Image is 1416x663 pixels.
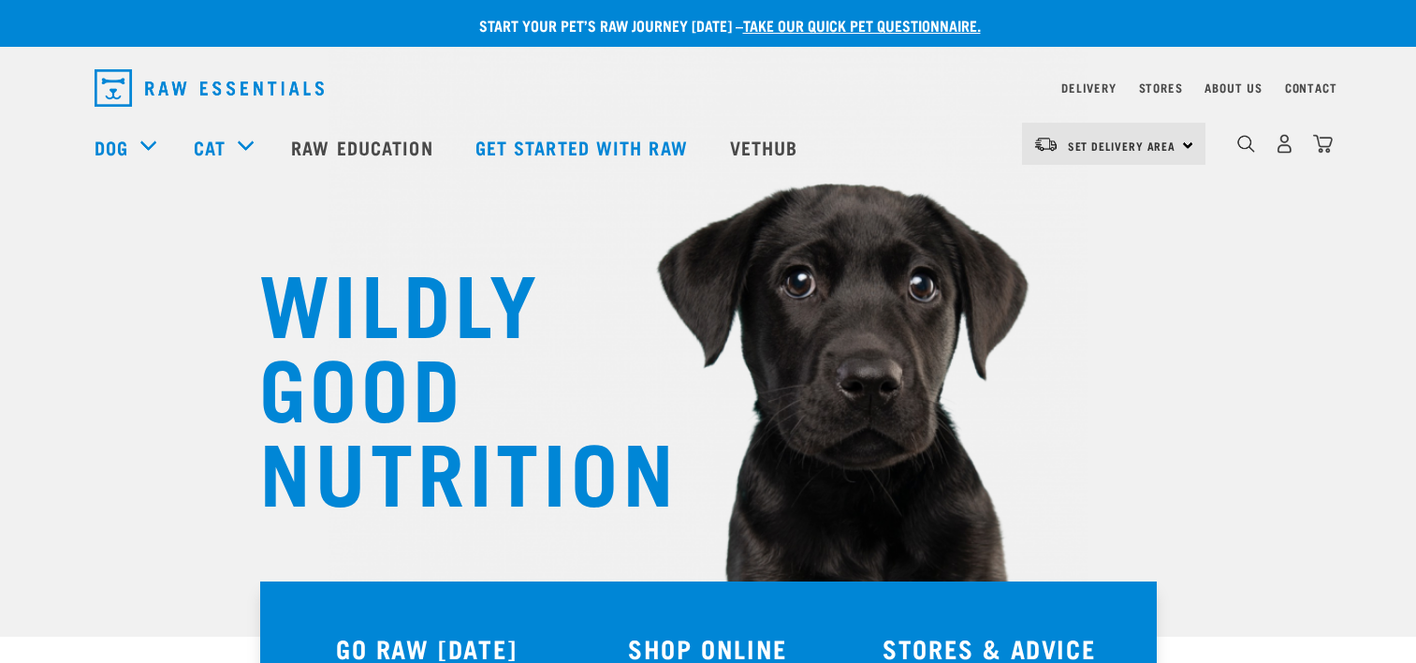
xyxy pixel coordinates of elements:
a: Delivery [1061,84,1116,91]
a: Dog [95,133,128,161]
a: Raw Education [272,110,456,184]
a: Vethub [711,110,822,184]
a: Cat [194,133,226,161]
span: Set Delivery Area [1068,142,1176,149]
h3: STORES & ADVICE [860,634,1119,663]
a: Stores [1139,84,1183,91]
img: home-icon-1@2x.png [1237,135,1255,153]
img: home-icon@2x.png [1313,134,1333,154]
a: Contact [1285,84,1337,91]
a: take our quick pet questionnaire. [743,21,981,29]
img: user.png [1275,134,1294,154]
nav: dropdown navigation [80,62,1337,114]
h3: SHOP ONLINE [578,634,838,663]
h3: GO RAW [DATE] [298,634,557,663]
img: van-moving.png [1033,136,1058,153]
img: Raw Essentials Logo [95,69,324,107]
a: Get started with Raw [457,110,711,184]
h1: WILDLY GOOD NUTRITION [259,258,634,510]
a: About Us [1204,84,1262,91]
